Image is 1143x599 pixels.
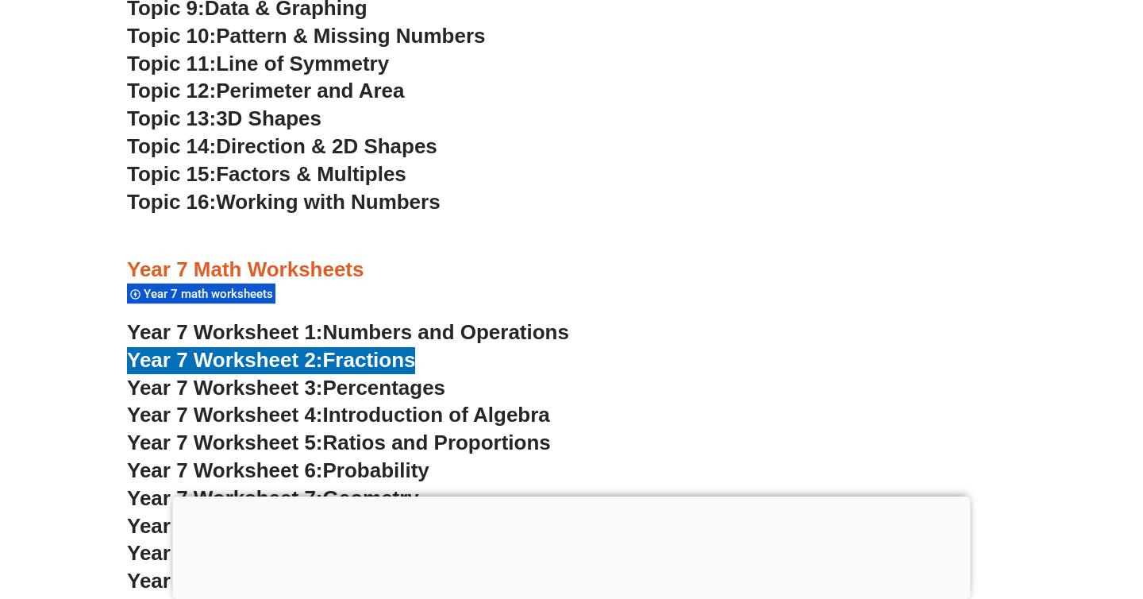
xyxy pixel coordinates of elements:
[127,162,406,186] a: Topic 15:Factors & Multiples
[127,79,216,102] span: Topic 12:
[144,287,278,301] span: Year 7 math worksheets
[127,541,323,565] span: Year 7 Worksheet 9:
[173,497,971,595] iframe: Advertisement
[127,52,389,75] a: Topic 11:Line of Symmetry
[216,134,437,158] span: Direction & 2D Shapes
[323,320,569,344] span: Numbers and Operations
[871,419,1143,599] iframe: Chat Widget
[216,79,404,102] span: Perimeter and Area
[127,106,216,130] span: Topic 13:
[127,514,467,538] a: Year 7 Worksheet 8:Measurements
[216,190,440,214] span: Working with Numbers
[127,403,323,427] span: Year 7 Worksheet 4:
[216,24,485,48] span: Pattern & Missing Numbers
[323,486,419,510] span: Geometry
[323,403,550,427] span: Introduction of Algebra
[127,320,569,344] a: Year 7 Worksheet 1:Numbers and Operations
[127,431,551,454] a: Year 7 Worksheet 5:Ratios and Proportions
[127,52,216,75] span: Topic 11:
[323,348,416,372] span: Fractions
[127,541,507,565] a: Year 7 Worksheet 9:Data and Statistics
[216,52,389,75] span: Line of Symmetry
[127,458,323,482] span: Year 7 Worksheet 6:
[127,106,321,130] a: Topic 13:3D Shapes
[127,569,583,593] a: Year 7 Worksheet 10:Real-life Problem Solving
[127,348,415,372] a: Year 7 Worksheet 2:Fractions
[127,486,419,510] a: Year 7 Worksheet 7:Geometry
[323,431,551,454] span: Ratios and Proportions
[127,134,437,158] a: Topic 14:Direction & 2D Shapes
[127,162,216,186] span: Topic 15:
[127,348,323,372] span: Year 7 Worksheet 2:
[323,458,429,482] span: Probability
[127,569,334,593] span: Year 7 Worksheet 10:
[127,403,550,427] a: Year 7 Worksheet 4:Introduction of Algebra
[127,320,323,344] span: Year 7 Worksheet 1:
[127,458,429,482] a: Year 7 Worksheet 6:Probability
[127,79,404,102] a: Topic 12:Perimeter and Area
[216,106,321,130] span: 3D Shapes
[127,431,323,454] span: Year 7 Worksheet 5:
[127,190,441,214] a: Topic 16:Working with Numbers
[127,257,1016,284] h3: Year 7 Math Worksheets
[323,376,446,400] span: Percentages
[216,162,406,186] span: Factors & Multiples
[127,486,323,510] span: Year 7 Worksheet 7:
[127,24,216,48] span: Topic 10:
[127,190,216,214] span: Topic 16:
[127,514,323,538] span: Year 7 Worksheet 8:
[127,283,275,304] div: Year 7 math worksheets
[127,24,485,48] a: Topic 10:Pattern & Missing Numbers
[127,134,216,158] span: Topic 14:
[127,376,323,400] span: Year 7 Worksheet 3:
[127,376,445,400] a: Year 7 Worksheet 3:Percentages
